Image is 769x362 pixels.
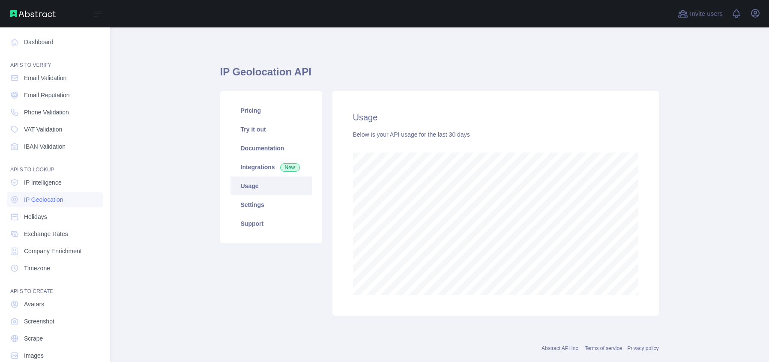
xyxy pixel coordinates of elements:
div: API'S TO VERIFY [7,51,103,69]
a: IBAN Validation [7,139,103,154]
a: Try it out [230,120,312,139]
span: Images [24,351,44,360]
a: Company Enrichment [7,243,103,259]
a: VAT Validation [7,122,103,137]
span: Avatars [24,300,44,308]
a: Email Validation [7,70,103,86]
span: Phone Validation [24,108,69,117]
button: Invite users [676,7,724,21]
span: Email Reputation [24,91,70,99]
span: IP Intelligence [24,178,62,187]
span: Timezone [24,264,50,272]
a: Scrape [7,331,103,346]
span: IBAN Validation [24,142,66,151]
a: Screenshot [7,314,103,329]
img: Abstract API [10,10,56,17]
a: Support [230,214,312,233]
span: Holidays [24,212,47,221]
a: IP Intelligence [7,175,103,190]
a: Documentation [230,139,312,158]
a: Pricing [230,101,312,120]
a: Settings [230,195,312,214]
span: Invite users [690,9,723,19]
span: Screenshot [24,317,54,326]
span: Scrape [24,334,43,343]
h1: IP Geolocation API [220,65,659,86]
a: Holidays [7,209,103,224]
a: Email Reputation [7,87,103,103]
a: Phone Validation [7,105,103,120]
span: Exchange Rates [24,230,68,238]
a: IP Geolocation [7,192,103,207]
a: Exchange Rates [7,226,103,242]
span: IP Geolocation [24,195,63,204]
a: Integrations New [230,158,312,177]
a: Privacy policy [627,345,658,351]
a: Dashboard [7,34,103,50]
a: Terms of service [585,345,622,351]
div: API'S TO LOOKUP [7,156,103,173]
span: New [280,163,300,172]
h2: Usage [353,111,638,123]
div: API'S TO CREATE [7,278,103,295]
div: Below is your API usage for the last 30 days [353,130,638,139]
a: Usage [230,177,312,195]
a: Timezone [7,260,103,276]
a: Avatars [7,296,103,312]
span: VAT Validation [24,125,62,134]
span: Email Validation [24,74,66,82]
span: Company Enrichment [24,247,82,255]
a: Abstract API Inc. [542,345,580,351]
